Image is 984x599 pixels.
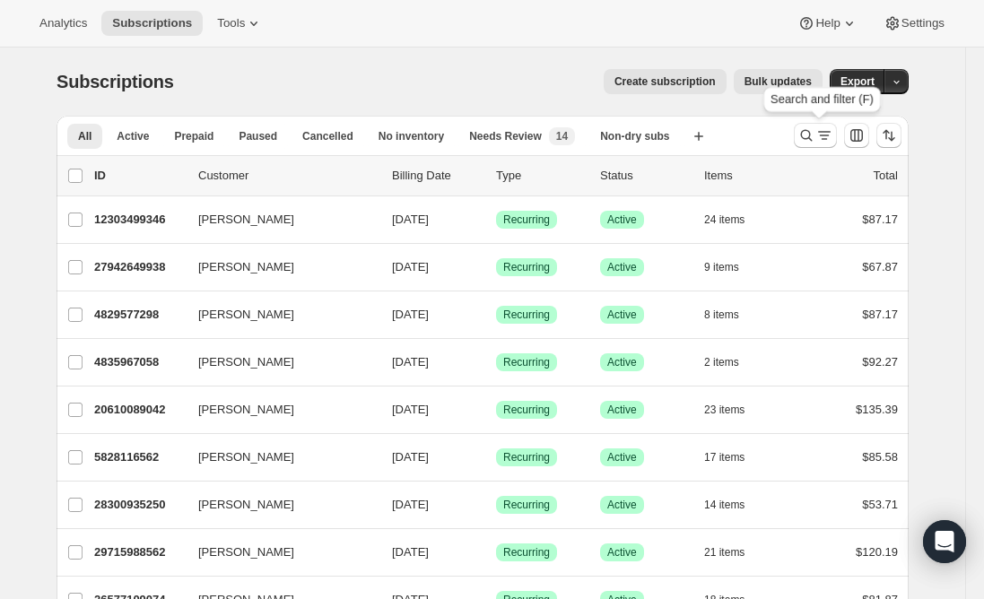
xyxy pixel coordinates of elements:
[198,258,294,276] span: [PERSON_NAME]
[704,308,739,322] span: 8 items
[392,403,429,416] span: [DATE]
[734,69,823,94] button: Bulk updates
[187,348,367,377] button: [PERSON_NAME]
[94,353,184,371] p: 4835967058
[217,16,245,30] span: Tools
[873,11,955,36] button: Settings
[94,397,898,422] div: 20610089042[PERSON_NAME][DATE]SuccessRecurringSuccessActive23 items$135.39
[503,355,550,369] span: Recurring
[704,255,759,280] button: 9 items
[704,350,759,375] button: 2 items
[101,11,203,36] button: Subscriptions
[704,492,764,517] button: 14 items
[862,213,898,226] span: $87.17
[94,401,184,419] p: 20610089042
[198,448,294,466] span: [PERSON_NAME]
[856,545,898,559] span: $120.19
[704,545,745,560] span: 21 items
[862,308,898,321] span: $87.17
[198,167,378,185] p: Customer
[607,260,637,274] span: Active
[392,498,429,511] span: [DATE]
[862,260,898,273] span: $67.87
[503,498,550,512] span: Recurring
[187,205,367,234] button: [PERSON_NAME]
[923,520,966,563] div: Open Intercom Messenger
[604,69,727,94] button: Create subscription
[94,255,898,280] div: 27942649938[PERSON_NAME][DATE]SuccessRecurringSuccessActive9 items$67.87
[704,213,745,227] span: 24 items
[876,123,901,148] button: Sort the results
[94,543,184,561] p: 29715988562
[94,258,184,276] p: 27942649938
[503,403,550,417] span: Recurring
[704,450,745,464] span: 17 items
[198,401,294,419] span: [PERSON_NAME]
[94,492,898,517] div: 28300935250[PERSON_NAME][DATE]SuccessRecurringSuccessActive14 items$53.71
[94,445,898,470] div: 5828116562[PERSON_NAME][DATE]SuccessRecurringSuccessActive17 items$85.58
[94,167,898,185] div: IDCustomerBilling DateTypeStatusItemsTotal
[392,450,429,464] span: [DATE]
[392,167,482,185] p: Billing Date
[794,123,837,148] button: Search and filter results
[496,167,586,185] div: Type
[556,129,568,143] span: 14
[94,540,898,565] div: 29715988562[PERSON_NAME][DATE]SuccessRecurringSuccessActive21 items$120.19
[94,448,184,466] p: 5828116562
[704,207,764,232] button: 24 items
[198,211,294,229] span: [PERSON_NAME]
[392,355,429,369] span: [DATE]
[607,545,637,560] span: Active
[392,308,429,321] span: [DATE]
[503,545,550,560] span: Recurring
[815,16,840,30] span: Help
[704,397,764,422] button: 23 items
[600,129,669,143] span: Non-dry subs
[704,302,759,327] button: 8 items
[187,300,367,329] button: [PERSON_NAME]
[206,11,274,36] button: Tools
[29,11,98,36] button: Analytics
[187,395,367,424] button: [PERSON_NAME]
[117,129,149,143] span: Active
[94,496,184,514] p: 28300935250
[704,355,739,369] span: 2 items
[704,498,745,512] span: 14 items
[198,353,294,371] span: [PERSON_NAME]
[503,450,550,464] span: Recurring
[94,306,184,324] p: 4829577298
[607,498,637,512] span: Active
[187,253,367,282] button: [PERSON_NAME]
[78,129,91,143] span: All
[94,167,184,185] p: ID
[840,74,875,89] span: Export
[503,260,550,274] span: Recurring
[94,207,898,232] div: 12303499346[PERSON_NAME][DATE]SuccessRecurringSuccessActive24 items$87.17
[862,498,898,511] span: $53.71
[187,443,367,472] button: [PERSON_NAME]
[684,124,713,149] button: Create new view
[174,129,213,143] span: Prepaid
[94,302,898,327] div: 4829577298[PERSON_NAME][DATE]SuccessRecurringSuccessActive8 items$87.17
[901,16,945,30] span: Settings
[469,129,542,143] span: Needs Review
[704,540,764,565] button: 21 items
[187,538,367,567] button: [PERSON_NAME]
[503,213,550,227] span: Recurring
[198,543,294,561] span: [PERSON_NAME]
[607,403,637,417] span: Active
[392,545,429,559] span: [DATE]
[57,72,174,91] span: Subscriptions
[607,450,637,464] span: Active
[862,450,898,464] span: $85.58
[379,129,444,143] span: No inventory
[94,211,184,229] p: 12303499346
[787,11,868,36] button: Help
[600,167,690,185] p: Status
[198,306,294,324] span: [PERSON_NAME]
[704,167,794,185] div: Items
[302,129,353,143] span: Cancelled
[830,69,885,94] button: Export
[392,260,429,273] span: [DATE]
[39,16,87,30] span: Analytics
